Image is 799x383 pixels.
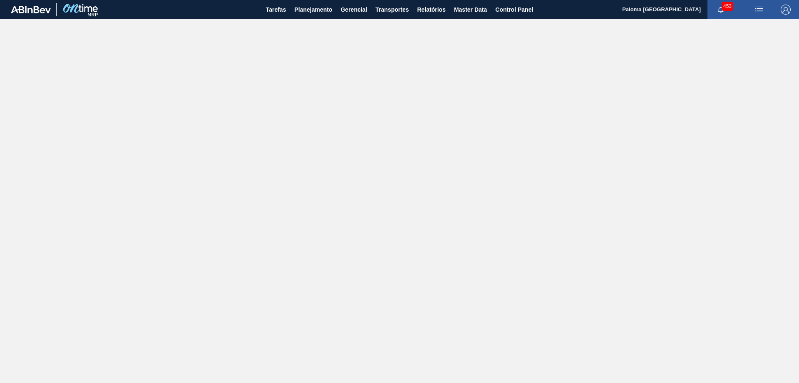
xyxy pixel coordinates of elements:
[781,5,791,15] img: Logout
[754,5,764,15] img: userActions
[417,5,445,15] span: Relatórios
[375,5,409,15] span: Transportes
[11,6,51,13] img: TNhmsLtSVTkK8tSr43FrP2fwEKptu5GPRR3wAAAABJRU5ErkJggg==
[495,5,533,15] span: Control Panel
[707,4,734,15] button: Notificações
[294,5,332,15] span: Planejamento
[454,5,487,15] span: Master Data
[266,5,286,15] span: Tarefas
[722,2,733,11] span: 453
[340,5,367,15] span: Gerencial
